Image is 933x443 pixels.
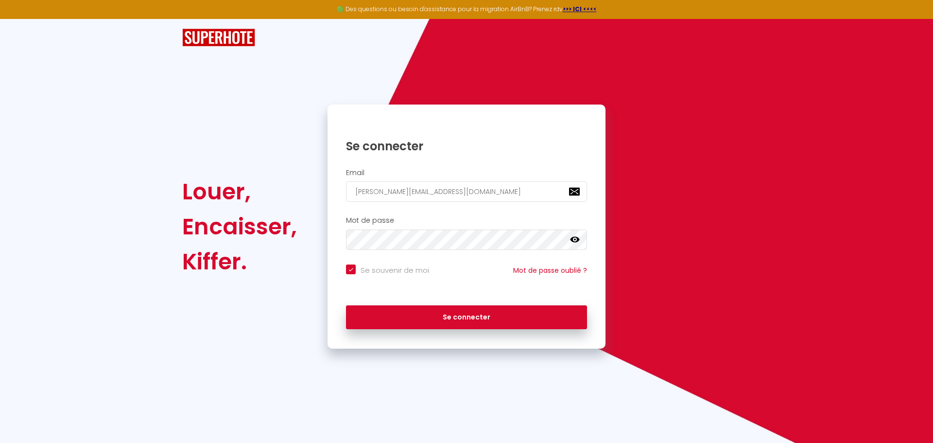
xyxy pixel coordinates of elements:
img: SuperHote logo [182,29,255,47]
div: Kiffer. [182,244,297,279]
a: Mot de passe oublié ? [513,266,587,275]
div: Encaisser, [182,209,297,244]
a: >>> ICI <<<< [563,5,597,13]
input: Ton Email [346,181,587,202]
h1: Se connecter [346,139,587,154]
h2: Mot de passe [346,216,587,225]
div: Louer, [182,174,297,209]
button: Se connecter [346,305,587,330]
h2: Email [346,169,587,177]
